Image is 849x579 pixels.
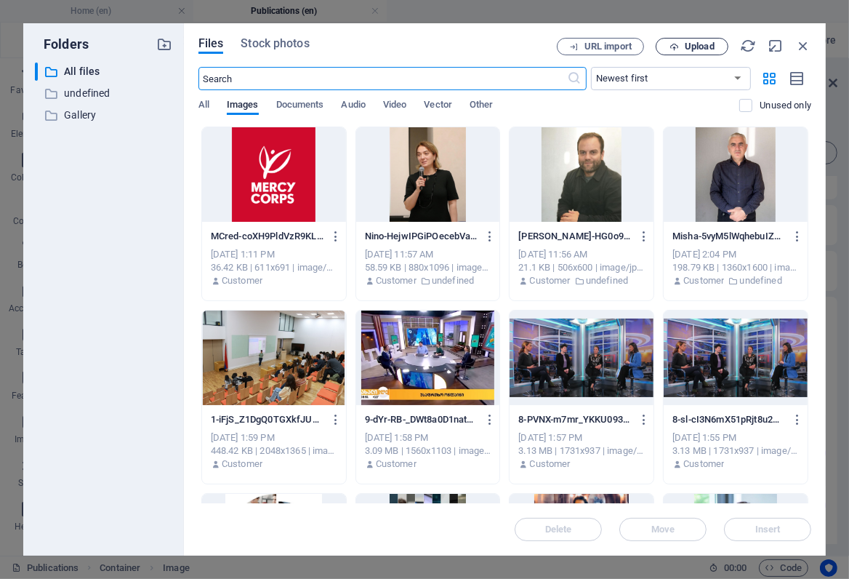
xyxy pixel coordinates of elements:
div: 3.13 MB | 1731x937 | image/png [672,444,799,458]
span: URL import [584,42,632,51]
div: [DATE] 1:11 PM [211,248,337,261]
p: All files [64,63,145,80]
span: Other [470,96,493,116]
span: Video [383,96,406,116]
div: [DATE] 1:57 PM [518,431,645,444]
span: Upload [685,42,715,51]
p: Customer [530,458,571,471]
p: Customer [376,458,417,471]
p: Misha-5vyM5lWqhebuIZWRl9gVrA.jpg [672,230,785,243]
div: 3.09 MB | 1560x1103 | image/png [365,444,491,458]
p: Folders [35,35,89,54]
div: [DATE] 1:55 PM [672,431,799,444]
i: Close [795,38,811,54]
p: undefined [64,85,145,102]
p: undefined [432,274,474,287]
div: By: Customer | Folder: undefined [365,274,491,287]
span: Vector [424,96,452,116]
div: 21.1 KB | 506x600 | image/jpeg [518,261,645,274]
p: Nino-HejwIPGiPOecebVaCeHe8g.jpg [365,230,478,243]
p: MCred-coXH9PldVzR9KLb7-bt3wQ.png [211,230,323,243]
i: Minimize [768,38,784,54]
div: By: Customer | Folder: undefined [672,274,799,287]
button: URL import [557,38,644,55]
div: 448.42 KB | 2048x1365 | image/jpeg [211,444,337,458]
span: Stock photos [241,35,309,52]
span: All [198,96,209,116]
input: Search [198,67,568,90]
span: Audio [341,96,365,116]
button: Upload [656,38,728,55]
div: By: Customer | Folder: undefined [518,274,645,287]
div: undefined [35,84,172,103]
div: [DATE] 11:56 AM [518,248,645,261]
p: Sandro-HG0o9cBQ6anFojcuvVQdAA.JPG [518,230,631,243]
p: Displays only files that are not in use on the website. Files added during this session can still... [760,99,811,112]
div: 198.79 KB | 1360x1600 | image/jpeg [672,261,799,274]
p: 8-sl-cI3N6mX51pRjt8u2wog.png [672,413,785,426]
div: 58.59 KB | 880x1096 | image/jpeg [365,261,491,274]
p: Customer [222,274,262,287]
p: Customer [683,274,724,287]
p: Gallery [64,107,145,124]
span: Files [198,35,224,52]
p: 9-dYr-RB-_DWt8a0D1natAtg.png [365,413,478,426]
div: [DATE] 2:04 PM [672,248,799,261]
p: Customer [683,458,724,471]
p: Customer [222,458,262,471]
div: ​ [35,63,38,81]
div: [DATE] 11:57 AM [365,248,491,261]
p: Customer [376,274,417,287]
p: Customer [530,274,571,287]
span: Images [227,96,259,116]
i: Create new folder [156,36,172,52]
p: undefined [586,274,628,287]
p: 8-PVNX-m7mr_YKKU0935ckkg.png [518,413,631,426]
div: 36.42 KB | 611x691 | image/png [211,261,337,274]
p: undefined [740,274,782,287]
p: 1-iFjS_Z1DgQ0TGXkfJUGV2g.jpg [211,413,323,426]
div: [DATE] 1:58 PM [365,431,491,444]
div: 3.13 MB | 1731x937 | image/png [518,444,645,458]
i: Reload [740,38,756,54]
div: Gallery [35,106,172,124]
span: Documents [276,96,324,116]
div: [DATE] 1:59 PM [211,431,337,444]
